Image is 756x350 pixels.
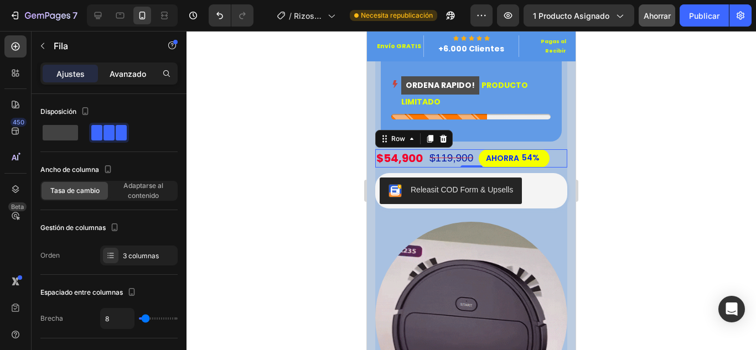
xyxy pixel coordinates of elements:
font: 1 producto asignado [533,11,609,20]
font: 450 [13,118,24,126]
div: Abrir Intercom Messenger [718,296,745,322]
font: Brecha [40,314,63,322]
font: 3 columnas [123,252,159,260]
font: Disposición [40,107,76,116]
font: Ahorrar [644,11,671,20]
button: Ahorrar [639,4,675,27]
iframe: Área de diseño [367,31,576,350]
font: Tasa de cambio [50,186,100,195]
button: 7 [4,4,82,27]
div: Deshacer/Rehacer [209,4,253,27]
button: 1 producto asignado [524,4,634,27]
font: Rizos Pro [294,11,322,32]
font: Fila [54,40,68,51]
p: Fila [54,39,148,53]
font: Avanzado [110,69,146,79]
font: Gestión de columnas [40,223,106,232]
font: Adaptarse al contenido [123,181,163,200]
font: Publicar [689,11,719,20]
font: Espaciado entre columnas [40,288,123,296]
font: Orden [40,251,60,259]
font: Beta [11,203,24,211]
input: Auto [101,309,134,328]
font: 7 [73,10,77,21]
font: Ajustes [56,69,85,79]
font: Necesita republicación [361,11,433,19]
font: Ancho de columna [40,165,99,174]
button: Publicar [680,4,729,27]
font: / [289,11,292,20]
